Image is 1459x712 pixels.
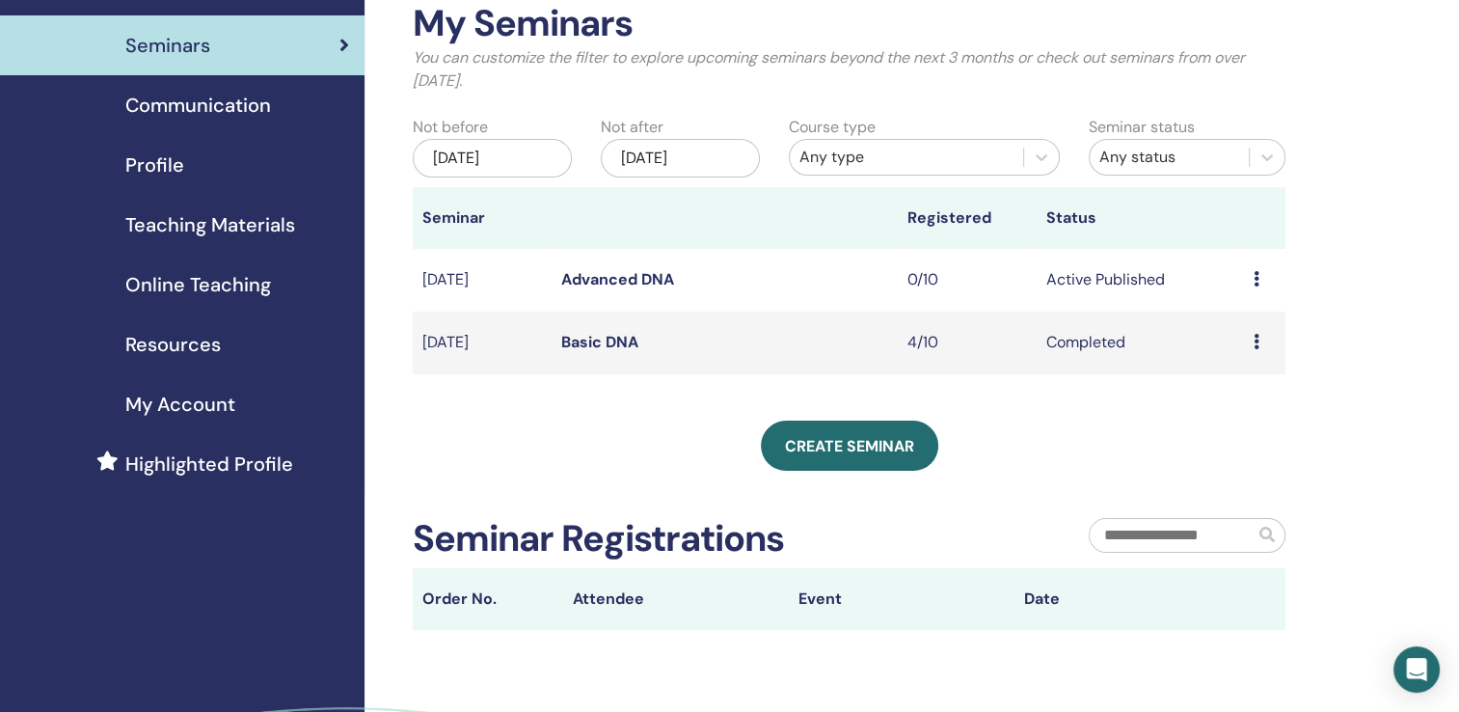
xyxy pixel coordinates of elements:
td: Completed [1036,312,1243,374]
div: Any type [799,146,1014,169]
label: Course type [789,116,876,139]
td: [DATE] [413,249,552,312]
th: Seminar [413,187,552,249]
td: Active Published [1036,249,1243,312]
th: Registered [898,187,1037,249]
div: Open Intercom Messenger [1393,646,1440,693]
p: You can customize the filter to explore upcoming seminars beyond the next 3 months or check out s... [413,46,1285,93]
span: Highlighted Profile [125,450,293,479]
label: Not after [601,116,663,139]
label: Not before [413,116,488,139]
th: Event [789,568,1014,630]
div: [DATE] [601,139,760,178]
th: Attendee [563,568,789,630]
span: Resources [125,330,221,359]
div: Any status [1099,146,1239,169]
th: Date [1014,568,1240,630]
th: Order No. [413,568,563,630]
td: [DATE] [413,312,552,374]
h2: My Seminars [413,2,1285,46]
a: Basic DNA [561,332,638,352]
span: Communication [125,91,271,120]
a: Create seminar [761,421,938,471]
span: Online Teaching [125,270,271,299]
a: Advanced DNA [561,269,674,289]
h2: Seminar Registrations [413,517,784,561]
span: Create seminar [785,436,914,456]
span: Profile [125,151,184,179]
div: [DATE] [413,139,572,178]
td: 0/10 [898,249,1037,312]
span: Seminars [125,31,210,60]
span: Teaching Materials [125,210,295,239]
span: My Account [125,390,235,419]
th: Status [1036,187,1243,249]
td: 4/10 [898,312,1037,374]
label: Seminar status [1089,116,1195,139]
